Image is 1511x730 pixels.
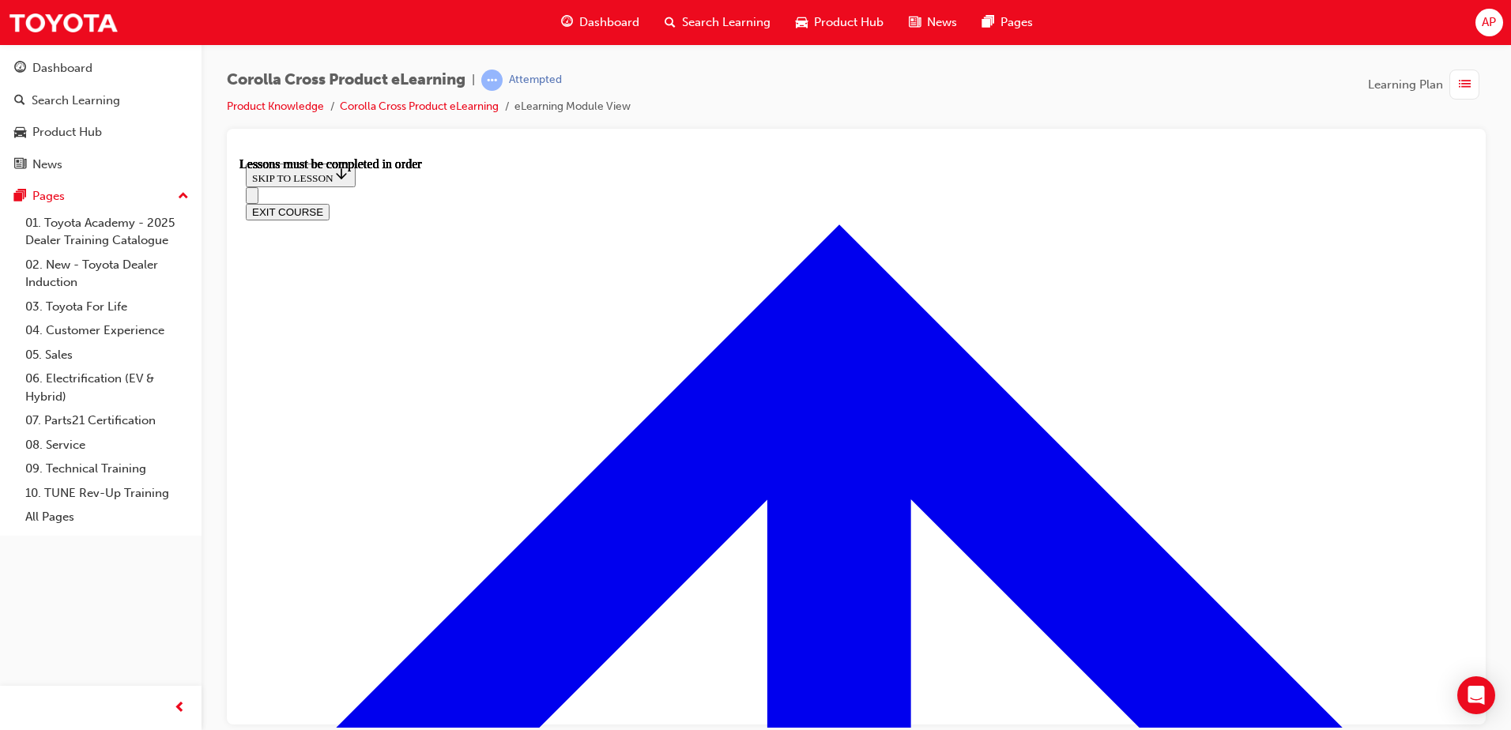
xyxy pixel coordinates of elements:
[6,118,195,147] a: Product Hub
[1457,676,1495,714] div: Open Intercom Messenger
[19,295,195,319] a: 03. Toyota For Life
[652,6,783,39] a: search-iconSearch Learning
[472,71,475,89] span: |
[6,30,1227,63] nav: Navigation menu
[8,5,119,40] img: Trak
[6,54,195,83] a: Dashboard
[14,94,25,108] span: search-icon
[19,318,195,343] a: 04. Customer Experience
[6,182,195,211] button: Pages
[6,47,90,63] button: EXIT COURSE
[970,6,1046,39] a: pages-iconPages
[32,123,102,141] div: Product Hub
[19,505,195,529] a: All Pages
[227,100,324,113] a: Product Knowledge
[13,15,110,27] span: SKIP TO LESSON
[19,433,195,457] a: 08. Service
[982,13,994,32] span: pages-icon
[514,98,631,116] li: eLearning Module View
[6,86,195,115] a: Search Learning
[14,62,26,76] span: guage-icon
[14,158,26,172] span: news-icon
[19,253,195,295] a: 02. New - Toyota Dealer Induction
[1482,13,1496,32] span: AP
[927,13,957,32] span: News
[32,92,120,110] div: Search Learning
[796,13,808,32] span: car-icon
[909,13,921,32] span: news-icon
[896,6,970,39] a: news-iconNews
[665,13,676,32] span: search-icon
[682,13,771,32] span: Search Learning
[6,150,195,179] a: News
[32,59,92,77] div: Dashboard
[561,13,573,32] span: guage-icon
[32,187,65,205] div: Pages
[19,367,195,408] a: 06. Electrification (EV & Hybrid)
[6,30,19,47] button: Open navigation menu
[19,408,195,433] a: 07. Parts21 Certification
[548,6,652,39] a: guage-iconDashboard
[32,156,62,174] div: News
[509,73,562,88] div: Attempted
[178,186,189,207] span: up-icon
[340,100,499,113] a: Corolla Cross Product eLearning
[19,457,195,481] a: 09. Technical Training
[1459,75,1471,95] span: list-icon
[6,6,116,30] button: SKIP TO LESSON
[14,190,26,204] span: pages-icon
[1475,9,1503,36] button: AP
[579,13,639,32] span: Dashboard
[14,126,26,140] span: car-icon
[783,6,896,39] a: car-iconProduct Hub
[1000,13,1033,32] span: Pages
[1368,70,1486,100] button: Learning Plan
[19,481,195,506] a: 10. TUNE Rev-Up Training
[814,13,884,32] span: Product Hub
[6,51,195,182] button: DashboardSearch LearningProduct HubNews
[227,71,465,89] span: Corolla Cross Product eLearning
[481,70,503,91] span: learningRecordVerb_ATTEMPT-icon
[174,698,186,718] span: prev-icon
[1368,76,1443,94] span: Learning Plan
[19,343,195,367] a: 05. Sales
[19,211,195,253] a: 01. Toyota Academy - 2025 Dealer Training Catalogue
